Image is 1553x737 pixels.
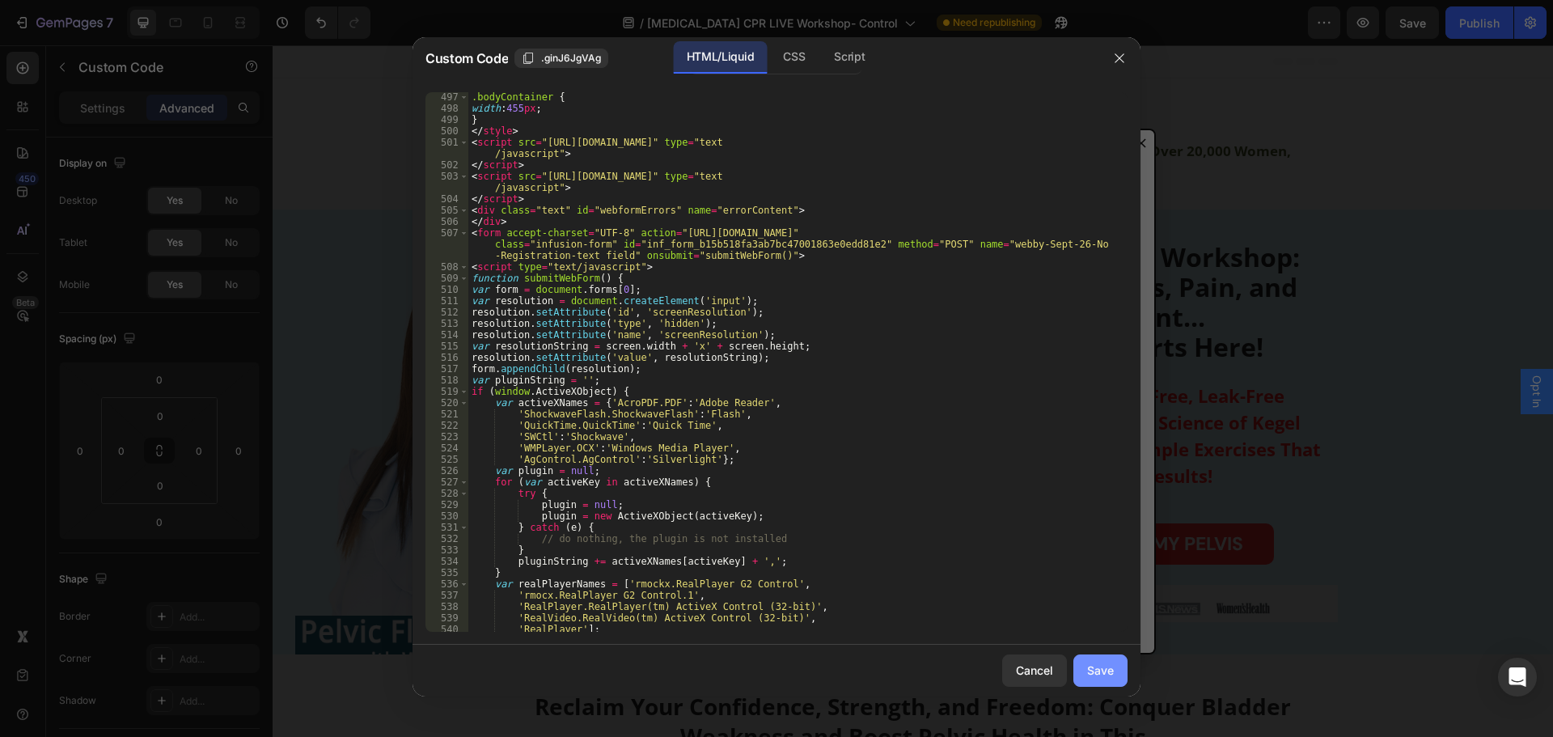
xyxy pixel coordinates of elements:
div: 539 [425,612,468,624]
div: 517 [425,363,468,375]
button: Cancel [1002,654,1067,687]
div: Custom Code [455,357,524,371]
button: Save [1073,654,1128,687]
button: .ginJ6JgVAg [514,49,608,68]
div: 533 [425,544,468,556]
div: 513 [425,318,468,329]
div: 507 [425,227,468,261]
div: 509 [425,273,468,284]
div: 498 [425,103,468,114]
div: 535 [425,567,468,578]
div: 501 [425,137,468,159]
div: 522 [425,420,468,431]
div: 534 [425,556,468,567]
div: 540 [425,624,468,635]
div: 531 [425,522,468,533]
div: 497 [425,91,468,103]
div: 512 [425,307,468,318]
div: 502 [425,159,468,171]
span: Custom Code [425,49,508,68]
div: 521 [425,409,468,420]
div: Open Intercom Messenger [1498,658,1537,697]
div: 530 [425,510,468,522]
div: 515 [425,341,468,352]
div: Save [1087,662,1114,679]
div: 538 [425,601,468,612]
div: 529 [425,499,468,510]
div: 500 [425,125,468,137]
div: 511 [425,295,468,307]
div: 519 [425,386,468,397]
div: Script [821,41,878,74]
div: 518 [425,375,468,386]
div: Cancel [1016,662,1053,679]
div: 526 [425,465,468,477]
span: Custom code [435,392,846,412]
div: 525 [425,454,468,465]
span: .ginJ6JgVAg [541,51,601,66]
button: Klaviyo [594,334,688,373]
div: 506 [425,216,468,227]
div: HTML/Liquid [674,41,767,74]
div: 505 [425,205,468,216]
div: 532 [425,533,468,544]
div: 520 [425,397,468,409]
div: 504 [425,193,468,205]
div: 510 [425,284,468,295]
img: Klaviyo.png [607,344,626,363]
div: 524 [425,443,468,454]
div: CSS [770,41,818,74]
div: 499 [425,114,468,125]
div: Popup [442,331,478,341]
div: 523 [425,431,468,443]
div: Dialog body [400,85,882,611]
div: 527 [425,477,468,488]
div: Klaviyo [639,344,675,361]
div: 516 [425,352,468,363]
div: 503 [425,171,468,193]
strong: Sign Up for the Free Complete [MEDICAL_DATA] Reset Workshop [437,120,826,231]
div: 528 [425,488,468,499]
div: 514 [425,329,468,341]
i: 5 Steps to Being Strong, [PERSON_NAME] & Pain Free "Down There"... Without Pills, Gadgets or Surg... [438,248,842,299]
span: Opt In [1256,330,1272,362]
div: 537 [425,590,468,601]
div: Dialog content [398,83,883,609]
div: 536 [425,578,468,590]
div: 508 [425,261,468,273]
